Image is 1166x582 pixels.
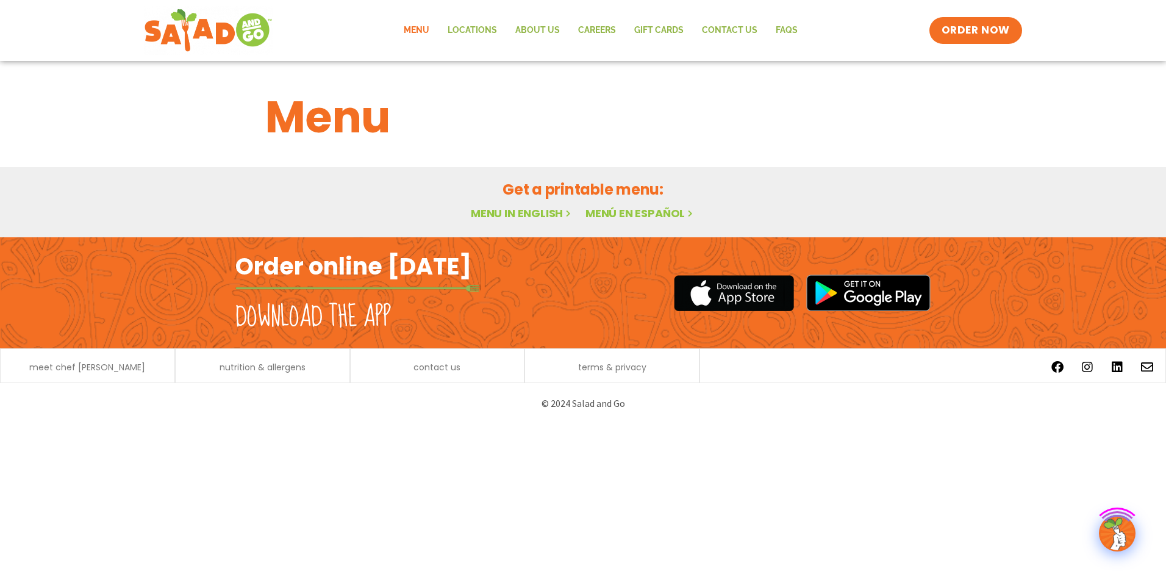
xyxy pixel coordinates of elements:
a: terms & privacy [578,363,646,372]
span: ORDER NOW [942,23,1010,38]
a: contact us [413,363,460,372]
nav: Menu [395,16,807,45]
a: Menu in English [471,206,573,221]
a: Menú en español [585,206,695,221]
h2: Order online [DATE] [235,251,471,281]
h1: Menu [265,84,901,150]
a: GIFT CARDS [625,16,693,45]
img: google_play [806,275,931,311]
a: FAQs [767,16,807,45]
h2: Get a printable menu: [265,179,901,200]
a: meet chef [PERSON_NAME] [29,363,145,372]
h2: Download the app [235,300,391,334]
a: Locations [438,16,506,45]
p: © 2024 Salad and Go [241,395,925,412]
a: ORDER NOW [929,17,1022,44]
a: Careers [569,16,625,45]
img: appstore [674,273,794,313]
a: nutrition & allergens [220,363,306,372]
a: Contact Us [693,16,767,45]
a: Menu [395,16,438,45]
img: new-SAG-logo-768×292 [144,6,273,55]
img: fork [235,285,479,292]
a: About Us [506,16,569,45]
